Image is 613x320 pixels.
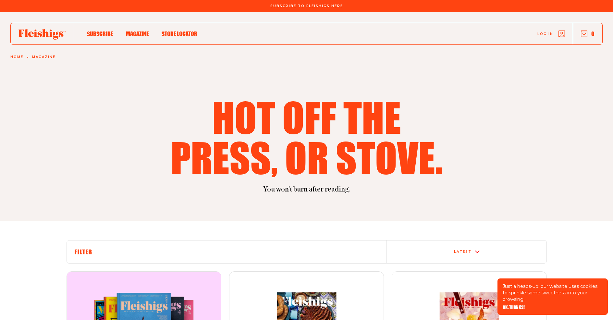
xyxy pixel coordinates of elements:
[87,29,113,38] a: Subscribe
[10,55,23,59] a: Home
[87,30,113,37] span: Subscribe
[67,185,547,195] p: You won't burn after reading.
[32,55,55,59] a: Magazine
[270,4,343,8] span: Subscribe To Fleishigs Here
[537,31,553,36] span: Log in
[269,4,344,7] a: Subscribe To Fleishigs Here
[503,283,603,302] p: Just a heads-up: our website uses cookies to sprinkle some sweetness into your browsing.
[126,29,149,38] a: Magazine
[454,250,472,254] div: Latest
[126,30,149,37] span: Magazine
[581,30,595,37] button: 0
[503,305,525,310] button: OK, THANKS!
[166,97,447,177] h1: Hot off the press, or stove.
[537,31,565,37] a: Log in
[162,29,197,38] a: Store locator
[75,248,379,255] h6: Filter
[162,30,197,37] span: Store locator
